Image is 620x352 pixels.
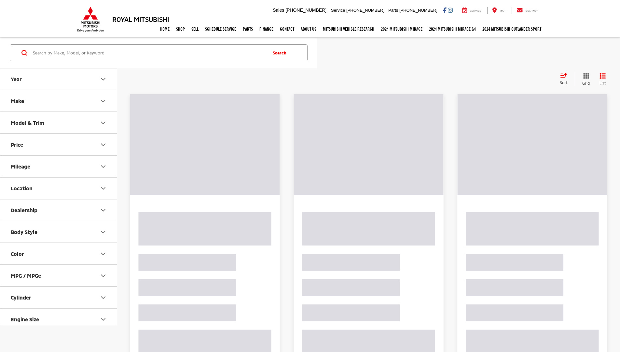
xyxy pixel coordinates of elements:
[297,21,320,37] a: About Us
[0,156,117,177] button: MileageMileage
[285,7,326,13] span: [PHONE_NUMBER]
[11,229,37,235] div: Body Style
[273,7,284,13] span: Sales
[0,178,117,199] button: LocationLocation
[512,7,543,14] a: Contact
[99,184,107,192] div: Location
[487,7,510,14] a: Map
[0,309,117,330] button: Engine SizeEngine Size
[0,265,117,286] button: MPG / MPGeMPG / MPGe
[388,8,398,13] span: Parts
[11,76,22,82] div: Year
[11,185,33,191] div: Location
[0,112,117,133] button: Model & TrimModel & Trim
[426,21,479,37] a: 2024 Mitsubishi Mirage G4
[0,221,117,242] button: Body StyleBody Style
[11,294,31,301] div: Cylinder
[277,21,297,37] a: Contact
[0,68,117,90] button: YearYear
[76,7,105,32] img: Mitsubishi
[99,206,107,214] div: Dealership
[457,7,486,14] a: Service
[500,9,505,12] span: Map
[11,251,24,257] div: Color
[582,81,590,86] span: Grid
[320,21,378,37] a: Mitsubishi Vehicle Research
[112,16,169,23] h3: Royal Mitsubishi
[0,134,117,155] button: PricePrice
[11,141,23,148] div: Price
[378,21,426,37] a: 2024 Mitsubishi Mirage
[99,250,107,258] div: Color
[11,98,24,104] div: Make
[157,21,173,37] a: Home
[202,21,240,37] a: Schedule Service: Opens in a new tab
[11,163,30,169] div: Mileage
[173,21,188,37] a: Shop
[346,8,384,13] span: [PHONE_NUMBER]
[560,80,568,85] span: Sort
[470,9,481,12] span: Service
[99,119,107,127] div: Model & Trim
[99,315,107,323] div: Engine Size
[11,272,41,279] div: MPG / MPGe
[11,207,37,213] div: Dealership
[99,163,107,170] div: Mileage
[479,21,544,37] a: 2024 Mitsubishi Outlander SPORT
[399,8,437,13] span: [PHONE_NUMBER]
[99,75,107,83] div: Year
[99,272,107,280] div: MPG / MPGe
[443,7,447,13] a: Facebook: Click to visit our Facebook page
[599,80,606,86] span: List
[525,9,538,12] span: Contact
[99,294,107,301] div: Cylinder
[188,21,202,37] a: Sell
[99,141,107,149] div: Price
[0,90,117,111] button: MakeMake
[0,287,117,308] button: CylinderCylinder
[331,8,345,13] span: Service
[0,199,117,221] button: DealershipDealership
[267,45,296,61] button: Search
[99,97,107,105] div: Make
[11,316,39,322] div: Engine Size
[32,45,267,61] input: Search by Make, Model, or Keyword
[11,120,44,126] div: Model & Trim
[256,21,277,37] a: Finance
[448,7,453,13] a: Instagram: Click to visit our Instagram page
[557,73,575,86] button: Select sort value
[240,21,256,37] a: Parts: Opens in a new tab
[595,73,611,86] button: List View
[0,243,117,264] button: ColorColor
[575,73,595,86] button: Grid View
[99,228,107,236] div: Body Style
